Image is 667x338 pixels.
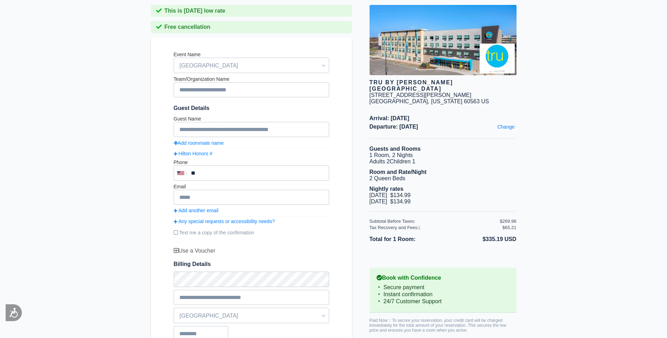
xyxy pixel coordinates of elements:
[174,184,186,189] label: Email
[174,166,189,180] div: United States: +1
[370,5,517,75] img: hotel image
[502,225,517,230] div: $65.21
[377,298,509,305] li: 24/7 Customer Support
[370,158,517,165] li: Adults 2
[370,169,427,175] b: Room and Rate/Night
[495,122,516,131] a: Change
[174,208,329,213] a: Add another email
[500,219,517,224] div: $269.98
[370,115,517,122] span: Arrival: [DATE]
[174,116,201,122] label: Guest Name
[370,152,517,158] li: 1 Room, 2 Nights
[377,284,509,291] li: Secure payment
[174,105,329,111] span: Guest Details
[174,227,329,238] label: Text me a copy of the confirmation
[377,291,509,298] li: Instant confirmation
[174,310,329,322] span: [GEOGRAPHIC_DATA]
[174,76,230,82] label: Team/Organization Name
[174,151,329,156] a: Hilton Honors #
[174,261,329,267] span: Billing Details
[370,175,517,182] li: 2 Queen Beds
[151,21,352,33] div: Free cancellation
[370,219,500,224] div: Subtotal Before Taxes:
[151,5,352,17] div: This is [DATE] low rate
[370,225,500,230] div: Tax Recovery and Fees:
[481,98,489,104] span: US
[464,98,480,104] span: 60563
[443,235,517,244] li: $335.19 USD
[480,44,515,73] img: Brand logo for Tru by Hilton Naperville Chicago
[174,248,329,254] div: Use a Voucher
[370,79,517,92] div: Tru by [PERSON_NAME] [GEOGRAPHIC_DATA]
[377,275,509,281] b: Book with Confidence
[431,98,462,104] span: [US_STATE]
[370,124,517,130] span: Departure: [DATE]
[174,219,329,224] a: Any special requests or accessibility needs?
[370,235,443,244] li: Total for 1 Room:
[370,318,506,333] span: Paid Now :: To secure your reservation, your credit card will be charged immediately for the tota...
[174,140,224,146] a: Add roommate name
[390,158,415,164] span: Children 1
[370,186,404,192] b: Nightly rates
[370,98,430,104] span: [GEOGRAPHIC_DATA],
[370,146,421,152] b: Guests and Rooms
[370,192,411,198] span: [DATE] $134.99
[370,199,411,204] span: [DATE] $134.99
[370,92,472,98] div: [STREET_ADDRESS][PERSON_NAME]
[174,160,188,165] label: Phone
[174,60,329,72] span: [GEOGRAPHIC_DATA]
[174,52,201,57] label: Event Name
